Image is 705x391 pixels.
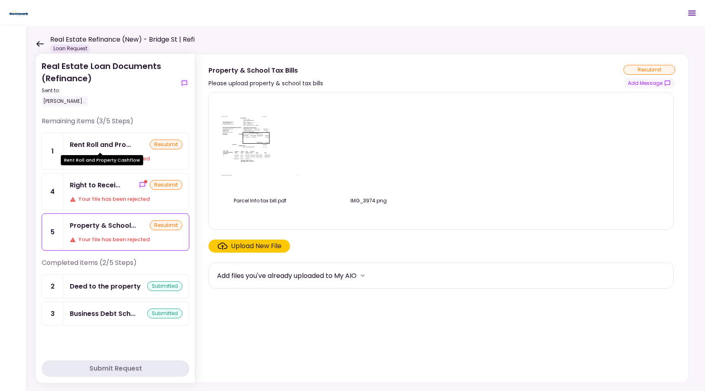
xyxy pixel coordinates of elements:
div: 4 [42,173,63,210]
div: resubmit [623,65,675,75]
div: 1 [42,133,63,169]
div: submitted [147,281,182,291]
div: Property & School Tax Bills [70,220,136,231]
div: Submit Request [89,364,142,373]
div: Deed to the property [70,281,141,291]
button: show-messages [137,180,147,190]
div: Completed items (2/5 Steps) [42,258,189,274]
div: resubmit [150,180,182,190]
span: Click here to upload the required document [208,240,290,253]
div: resubmit [150,220,182,230]
div: Rent Roll and Property Cashflow [70,140,131,150]
button: more [357,269,369,282]
div: 3 [42,302,63,325]
div: Right to Receive Appraisal [70,180,120,190]
div: IMG_3974.png [326,197,411,204]
a: 2Deed to the propertysubmitted [42,274,189,298]
div: Your file has been rejected [70,235,182,244]
div: Loan Request [50,44,91,53]
img: Partner icon [8,7,30,19]
a: 4Right to Receive Appraisalshow-messagesresubmitYour file has been rejected [42,173,189,210]
div: 5 [42,214,63,250]
div: Remaining items (3/5 Steps) [42,116,189,133]
div: resubmit [150,140,182,149]
button: Submit Request [42,360,189,377]
div: Your file has been rejected [70,195,182,203]
div: Real Estate Loan Documents (Refinance) [42,60,176,107]
div: Property & School Tax Bills [208,65,323,76]
div: Business Debt Schedule [70,309,135,319]
div: Please upload property & school tax bills [208,78,323,88]
div: 2 [42,275,63,298]
button: show-messages [180,78,189,88]
a: 1Rent Roll and Property CashflowresubmitYour file has been rejected [42,133,189,170]
div: Property & School Tax BillsPlease upload property & school tax billsresubmitshow-messagesParcel I... [195,54,689,383]
h1: Real Estate Refinance (New) - Bridge St | Refi [50,35,195,44]
div: Sent to: [42,87,176,94]
div: Add files you've already uploaded to My AIO [217,271,357,281]
div: Rent Roll and Property Cashflow [61,155,143,165]
div: Parcel Info tax bill.pdf [217,197,303,204]
div: submitted [147,309,182,318]
div: [PERSON_NAME]... [42,96,88,107]
button: Open menu [682,3,702,23]
button: show-messages [623,78,675,89]
a: 5Property & School Tax BillsresubmitYour file has been rejected [42,213,189,251]
a: 3Business Debt Schedulesubmitted [42,302,189,326]
div: Upload New File [231,241,282,251]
